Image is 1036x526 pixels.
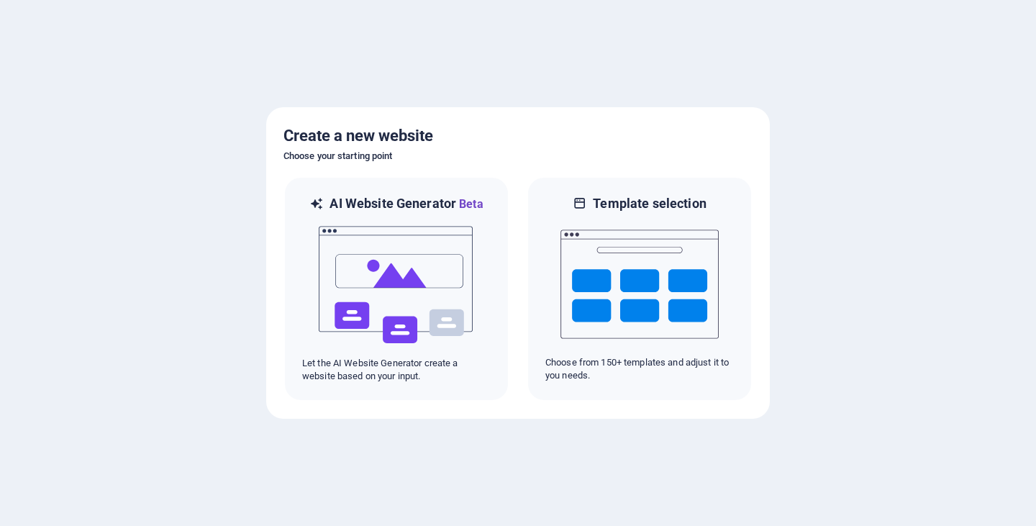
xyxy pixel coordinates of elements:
img: ai [317,213,476,357]
div: AI Website GeneratorBetaaiLet the AI Website Generator create a website based on your input. [283,176,509,402]
h6: Choose your starting point [283,148,753,165]
h6: Template selection [593,195,706,212]
p: Let the AI Website Generator create a website based on your input. [302,357,491,383]
h5: Create a new website [283,124,753,148]
h6: AI Website Generator [330,195,483,213]
div: Template selectionChoose from 150+ templates and adjust it to you needs. [527,176,753,402]
span: Beta [456,197,483,211]
p: Choose from 150+ templates and adjust it to you needs. [545,356,734,382]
